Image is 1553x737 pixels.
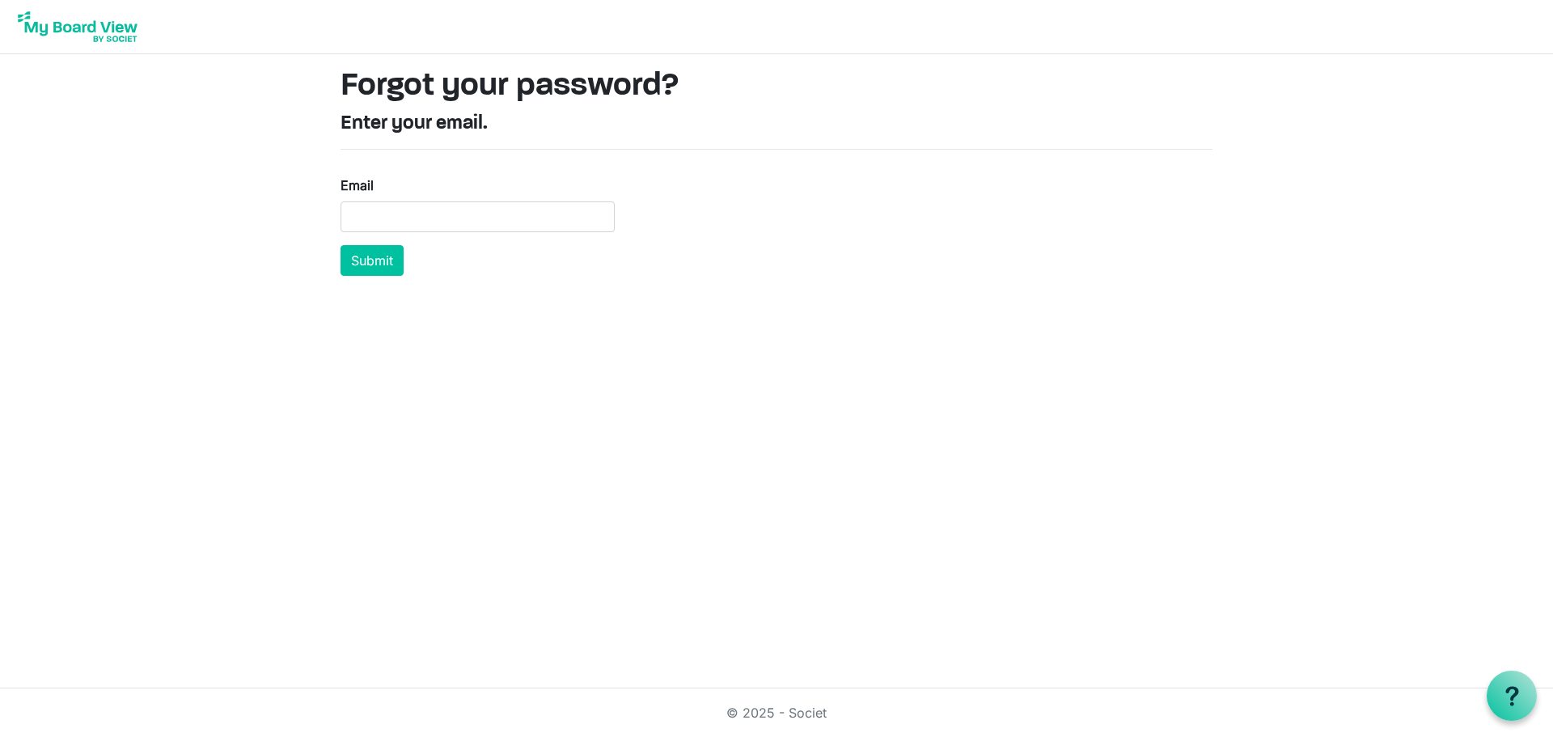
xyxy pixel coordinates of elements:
[13,6,142,47] img: My Board View Logo
[341,67,1212,106] h1: Forgot your password?
[341,112,1212,136] h4: Enter your email.
[726,705,827,721] a: © 2025 - Societ
[341,245,404,276] button: Submit
[341,176,374,195] label: Email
